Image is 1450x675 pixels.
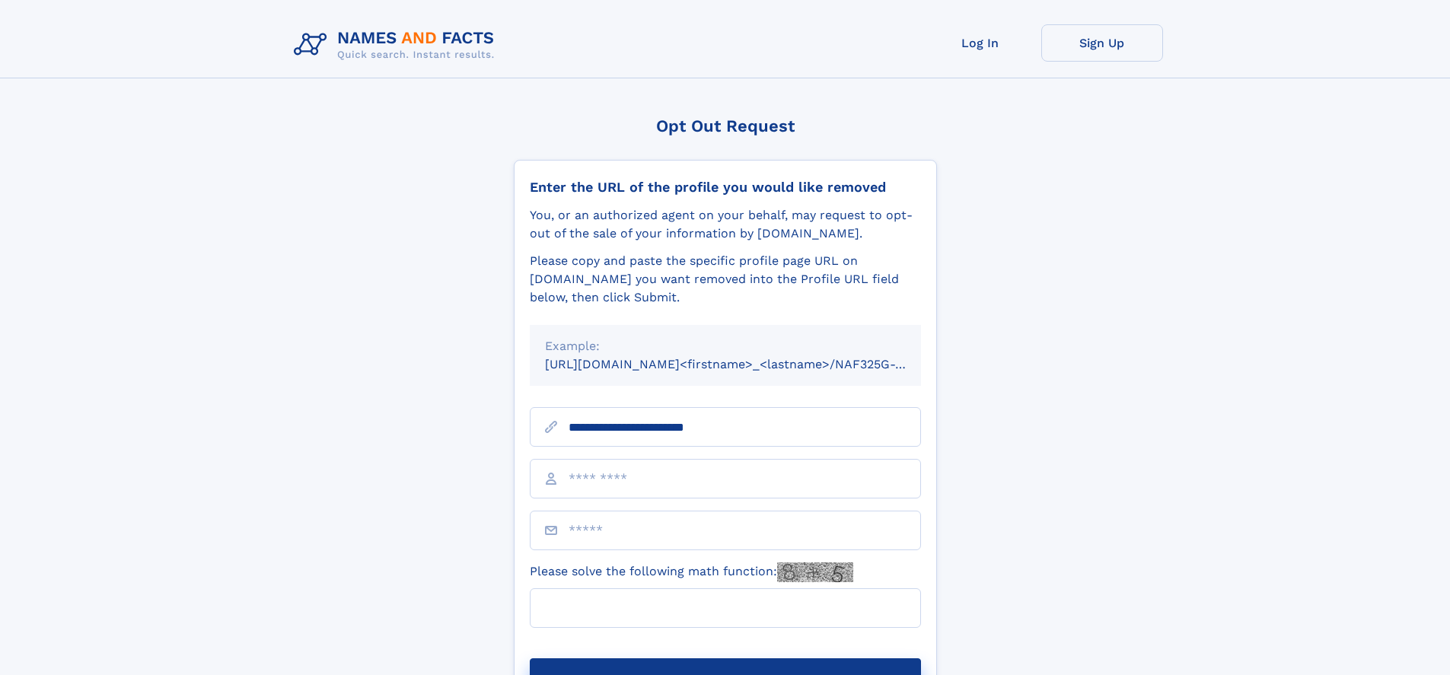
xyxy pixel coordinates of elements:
div: Opt Out Request [514,116,937,135]
div: Please copy and paste the specific profile page URL on [DOMAIN_NAME] you want removed into the Pr... [530,252,921,307]
a: Log In [919,24,1041,62]
div: Enter the URL of the profile you would like removed [530,179,921,196]
div: Example: [545,337,906,355]
div: You, or an authorized agent on your behalf, may request to opt-out of the sale of your informatio... [530,206,921,243]
label: Please solve the following math function: [530,562,853,582]
small: [URL][DOMAIN_NAME]<firstname>_<lastname>/NAF325G-xxxxxxxx [545,357,950,371]
a: Sign Up [1041,24,1163,62]
img: Logo Names and Facts [288,24,507,65]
